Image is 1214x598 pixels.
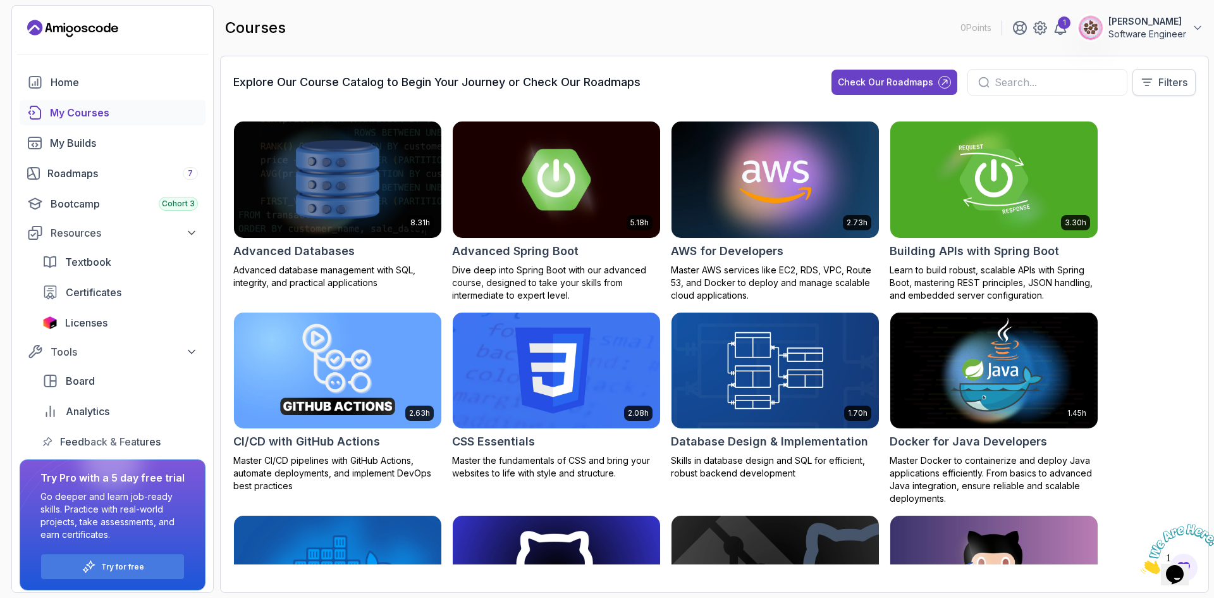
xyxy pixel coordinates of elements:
[1108,28,1186,40] p: Software Engineer
[671,264,880,302] p: Master AWS services like EC2, RDS, VPC, Route 53, and Docker to deploy and manage scalable cloud ...
[42,316,58,329] img: jetbrains icon
[890,121,1098,302] a: Building APIs with Spring Boot card3.30hBuilding APIs with Spring BootLearn to build robust, scal...
[831,70,957,95] button: Check Our Roadmaps
[20,161,205,186] a: roadmaps
[60,434,161,449] span: Feedback & Features
[995,75,1117,90] input: Search...
[5,5,10,16] span: 1
[225,18,286,38] h2: courses
[35,429,205,454] a: feedback
[890,242,1059,260] h2: Building APIs with Spring Boot
[20,340,205,363] button: Tools
[453,121,660,238] img: Advanced Spring Boot card
[890,264,1098,302] p: Learn to build robust, scalable APIs with Spring Boot, mastering REST principles, JSON handling, ...
[890,454,1098,505] p: Master Docker to containerize and deploy Java applications efficiently. From basics to advanced J...
[671,313,879,429] img: Database Design & Implementation card
[35,310,205,335] a: licenses
[890,121,1098,238] img: Building APIs with Spring Boot card
[848,408,868,418] p: 1.70h
[452,312,661,480] a: CSS Essentials card2.08hCSS EssentialsMaster the fundamentals of CSS and bring your websites to l...
[66,373,95,389] span: Board
[65,315,107,330] span: Licenses
[1058,16,1070,29] div: 1
[671,121,879,238] img: AWS for Developers card
[671,433,868,451] h2: Database Design & Implementation
[234,313,441,429] img: CI/CD with GitHub Actions card
[47,166,198,181] div: Roadmaps
[453,313,660,429] img: CSS Essentials card
[628,408,649,418] p: 2.08h
[1078,15,1204,40] button: user profile image[PERSON_NAME]Software Engineer
[847,218,868,228] p: 2.73h
[671,121,880,302] a: AWS for Developers card2.73hAWS for DevelopersMaster AWS services like EC2, RDS, VPC, Route 53, a...
[1136,519,1214,579] iframe: chat widget
[40,490,185,541] p: Go deeper and learn job-ready skills. Practice with real-world projects, take assessments, and ea...
[233,264,442,289] p: Advanced database management with SQL, integrity, and practical applications
[50,135,198,151] div: My Builds
[27,18,118,39] a: Landing page
[452,242,579,260] h2: Advanced Spring Boot
[233,312,442,493] a: CI/CD with GitHub Actions card2.63hCI/CD with GitHub ActionsMaster CI/CD pipelines with GitHub Ac...
[410,218,430,228] p: 8.31h
[452,264,661,302] p: Dive deep into Spring Boot with our advanced course, designed to take your skills from intermedia...
[234,121,441,238] img: Advanced Databases card
[890,312,1098,506] a: Docker for Java Developers card1.45hDocker for Java DevelopersMaster Docker to containerize and d...
[50,105,198,120] div: My Courses
[40,554,185,580] button: Try for free
[671,454,880,480] p: Skills in database design and SQL for efficient, robust backend development
[233,242,355,260] h2: Advanced Databases
[960,22,991,34] p: 0 Points
[35,368,205,394] a: board
[1067,408,1086,418] p: 1.45h
[20,130,205,156] a: builds
[1079,16,1103,40] img: user profile image
[35,249,205,275] a: textbook
[20,100,205,125] a: courses
[452,433,535,451] h2: CSS Essentials
[20,221,205,244] button: Resources
[671,242,783,260] h2: AWS for Developers
[66,285,121,300] span: Certificates
[233,121,442,289] a: Advanced Databases card8.31hAdvanced DatabasesAdvanced database management with SQL, integrity, a...
[890,433,1047,451] h2: Docker for Java Developers
[51,225,198,240] div: Resources
[1158,75,1187,90] p: Filters
[20,70,205,95] a: home
[51,344,198,359] div: Tools
[188,168,193,178] span: 7
[51,75,198,90] div: Home
[452,121,661,302] a: Advanced Spring Boot card5.18hAdvanced Spring BootDive deep into Spring Boot with our advanced co...
[409,408,430,418] p: 2.63h
[671,312,880,480] a: Database Design & Implementation card1.70hDatabase Design & ImplementationSkills in database desi...
[1132,69,1196,96] button: Filters
[51,196,198,211] div: Bootcamp
[233,73,641,91] h3: Explore Our Course Catalog to Begin Your Journey or Check Our Roadmaps
[890,313,1098,429] img: Docker for Java Developers card
[35,280,205,305] a: certificates
[66,404,109,419] span: Analytics
[101,562,144,572] a: Try for free
[162,199,195,209] span: Cohort 3
[1065,218,1086,228] p: 3.30h
[1108,15,1186,28] p: [PERSON_NAME]
[233,433,380,451] h2: CI/CD with GitHub Actions
[233,454,442,492] p: Master CI/CD pipelines with GitHub Actions, automate deployments, and implement DevOps best pract...
[1053,20,1068,35] a: 1
[452,454,661,480] p: Master the fundamentals of CSS and bring your websites to life with style and structure.
[5,5,83,55] img: Chat attention grabber
[838,76,933,89] div: Check Our Roadmaps
[35,399,205,424] a: analytics
[20,191,205,216] a: bootcamp
[65,254,111,270] span: Textbook
[630,218,649,228] p: 5.18h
